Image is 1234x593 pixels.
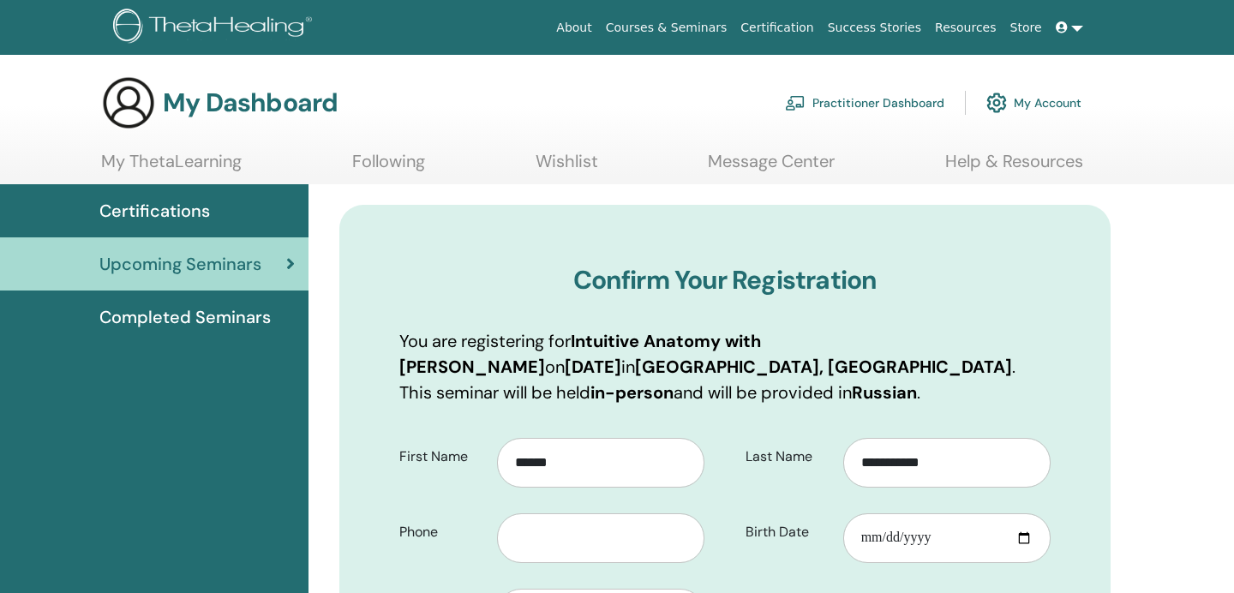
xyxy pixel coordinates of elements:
img: generic-user-icon.jpg [101,75,156,130]
b: in-person [590,381,674,404]
span: Certifications [99,198,210,224]
a: Resources [928,12,1003,44]
span: Upcoming Seminars [99,251,261,277]
b: [DATE] [565,356,621,378]
a: Certification [734,12,820,44]
a: Success Stories [821,12,928,44]
img: logo.png [113,9,318,47]
label: First Name [386,440,497,473]
h3: Confirm Your Registration [399,265,1051,296]
a: Following [352,151,425,184]
a: About [549,12,598,44]
a: My ThetaLearning [101,151,242,184]
p: You are registering for on in . This seminar will be held and will be provided in . [399,328,1051,405]
a: Courses & Seminars [599,12,734,44]
b: Russian [852,381,917,404]
h3: My Dashboard [163,87,338,118]
b: [GEOGRAPHIC_DATA], [GEOGRAPHIC_DATA] [635,356,1012,378]
label: Birth Date [733,516,843,548]
a: Help & Resources [945,151,1083,184]
label: Last Name [733,440,843,473]
span: Completed Seminars [99,304,271,330]
a: Wishlist [536,151,598,184]
img: cog.svg [986,88,1007,117]
b: Intuitive Anatomy with [PERSON_NAME] [399,330,761,378]
a: Store [1003,12,1049,44]
a: My Account [986,84,1081,122]
img: chalkboard-teacher.svg [785,95,806,111]
label: Phone [386,516,497,548]
a: Practitioner Dashboard [785,84,944,122]
a: Message Center [708,151,835,184]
